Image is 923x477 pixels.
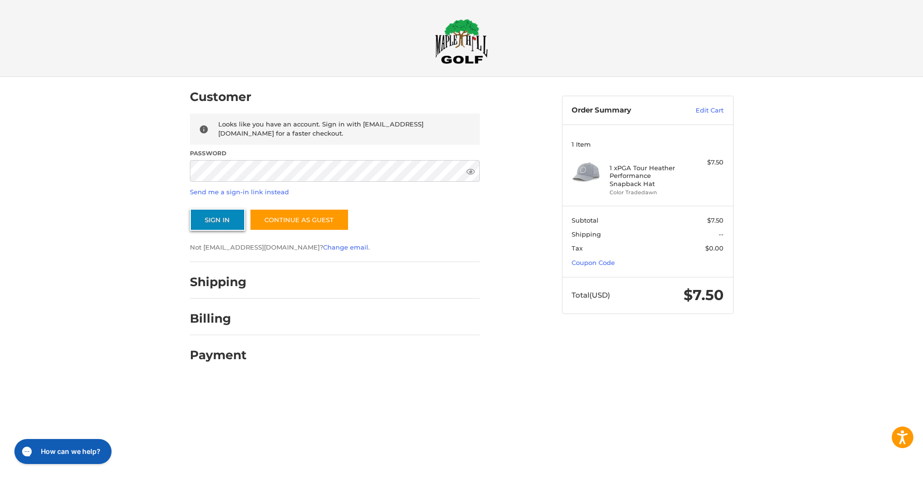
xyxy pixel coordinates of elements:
[218,120,424,138] span: Looks like you have an account. Sign in with [EMAIL_ADDRESS][DOMAIN_NAME] for a faster checkout.
[684,286,723,304] span: $7.50
[572,259,615,266] a: Coupon Code
[707,216,723,224] span: $7.50
[190,89,251,104] h2: Customer
[719,230,723,238] span: --
[610,164,683,188] h4: 1 x PGA Tour Heather Performance Snapback Hat
[686,158,723,167] div: $7.50
[190,275,247,289] h2: Shipping
[572,106,675,115] h3: Order Summary
[323,243,368,251] a: Change email
[190,209,245,231] button: Sign In
[705,244,723,252] span: $0.00
[610,188,683,197] li: Color Tradedawn
[572,244,583,252] span: Tax
[572,230,601,238] span: Shipping
[675,106,723,115] a: Edit Cart
[435,19,488,64] img: Maple Hill Golf
[190,188,289,196] a: Send me a sign-in link instead
[10,436,114,467] iframe: Gorgias live chat messenger
[190,243,480,252] p: Not [EMAIL_ADDRESS][DOMAIN_NAME]? .
[190,311,246,326] h2: Billing
[190,149,480,158] label: Password
[572,140,723,148] h3: 1 Item
[190,348,247,363] h2: Payment
[572,290,610,300] span: Total (USD)
[249,209,349,231] a: Continue as guest
[572,216,599,224] span: Subtotal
